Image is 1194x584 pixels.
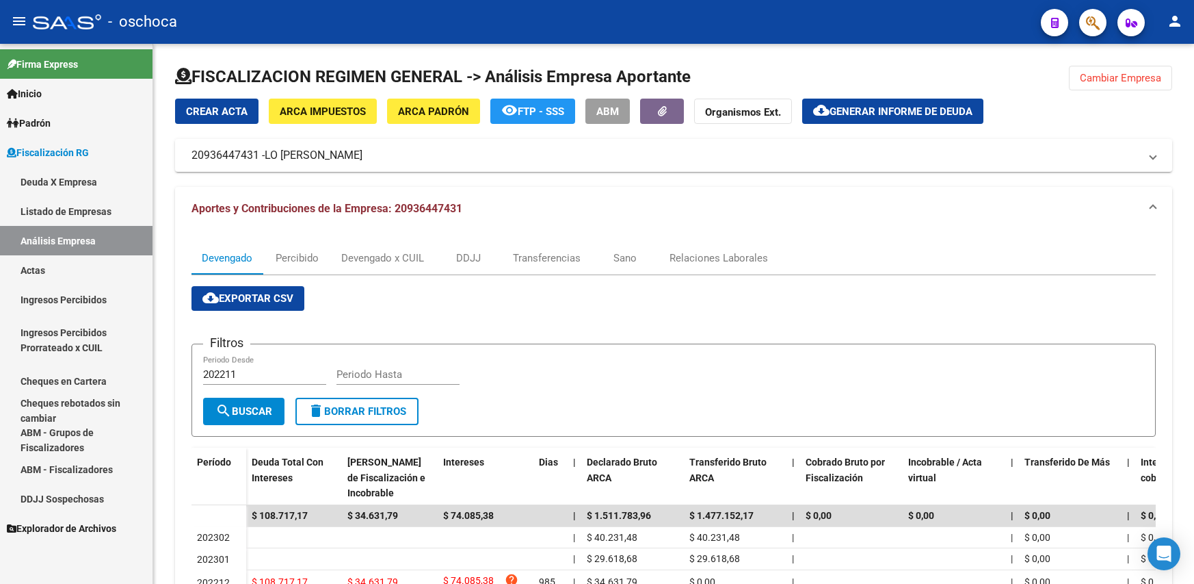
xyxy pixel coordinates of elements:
[186,105,248,118] span: Crear Acta
[11,13,27,29] mat-icon: menu
[197,457,231,468] span: Período
[568,448,581,508] datatable-header-cell: |
[175,99,258,124] button: Crear Acta
[276,251,319,266] div: Percibido
[908,510,934,521] span: $ 0,00
[175,139,1172,172] mat-expansion-panel-header: 20936447431 -LO [PERSON_NAME]
[252,510,308,521] span: $ 108.717,17
[513,251,581,266] div: Transferencias
[191,286,304,311] button: Exportar CSV
[1141,532,1167,543] span: $ 0,00
[1122,448,1135,508] datatable-header-cell: |
[175,66,691,88] h1: FISCALIZACION REGIMEN GENERAL -> Análisis Empresa Aportante
[438,448,533,508] datatable-header-cell: Intereses
[596,105,619,118] span: ABM
[587,553,637,564] span: $ 29.618,68
[684,448,786,508] datatable-header-cell: Transferido Bruto ARCA
[689,510,754,521] span: $ 1.477.152,17
[191,448,246,505] datatable-header-cell: Período
[806,457,885,483] span: Cobrado Bruto por Fiscalización
[398,105,469,118] span: ARCA Padrón
[792,553,794,564] span: |
[1127,510,1130,521] span: |
[443,457,484,468] span: Intereses
[1141,553,1167,564] span: $ 0,00
[202,292,293,305] span: Exportar CSV
[813,102,830,118] mat-icon: cloud_download
[202,290,219,306] mat-icon: cloud_download
[1024,553,1050,564] span: $ 0,00
[830,105,972,118] span: Generar informe de deuda
[347,510,398,521] span: $ 34.631,79
[573,510,576,521] span: |
[573,532,575,543] span: |
[490,99,575,124] button: FTP - SSS
[215,405,272,418] span: Buscar
[308,405,406,418] span: Borrar Filtros
[1019,448,1122,508] datatable-header-cell: Transferido De Más
[191,148,1139,163] mat-panel-title: 20936447431 -
[689,532,740,543] span: $ 40.231,48
[806,510,832,521] span: $ 0,00
[191,202,462,215] span: Aportes y Contribuciones de la Empresa: 20936447431
[197,554,230,565] span: 202301
[585,99,630,124] button: ABM
[202,251,252,266] div: Devengado
[573,457,576,468] span: |
[443,510,494,521] span: $ 74.085,38
[175,187,1172,231] mat-expansion-panel-header: Aportes y Contribuciones de la Empresa: 20936447431
[203,333,250,353] h3: Filtros
[295,398,419,425] button: Borrar Filtros
[1167,13,1183,29] mat-icon: person
[792,457,795,468] span: |
[518,105,564,118] span: FTP - SSS
[246,448,342,508] datatable-header-cell: Deuda Total Con Intereses
[539,457,558,468] span: Dias
[7,57,78,72] span: Firma Express
[1127,553,1129,564] span: |
[1024,457,1110,468] span: Transferido De Más
[347,457,425,499] span: [PERSON_NAME] de Fiscalización e Incobrable
[108,7,177,37] span: - oschoca
[203,398,284,425] button: Buscar
[1141,510,1167,521] span: $ 0,00
[1127,457,1130,468] span: |
[533,448,568,508] datatable-header-cell: Dias
[587,510,651,521] span: $ 1.511.783,96
[269,99,377,124] button: ARCA Impuestos
[308,403,324,419] mat-icon: delete
[1024,532,1050,543] span: $ 0,00
[1011,553,1013,564] span: |
[581,448,684,508] datatable-header-cell: Declarado Bruto ARCA
[265,148,362,163] span: LO [PERSON_NAME]
[342,448,438,508] datatable-header-cell: Deuda Bruta Neto de Fiscalización e Incobrable
[800,448,903,508] datatable-header-cell: Cobrado Bruto por Fiscalización
[1011,532,1013,543] span: |
[252,457,323,483] span: Deuda Total Con Intereses
[1005,448,1019,508] datatable-header-cell: |
[456,251,481,266] div: DDJJ
[1147,537,1180,570] div: Open Intercom Messenger
[1127,532,1129,543] span: |
[669,251,768,266] div: Relaciones Laborales
[908,457,982,483] span: Incobrable / Acta virtual
[280,105,366,118] span: ARCA Impuestos
[786,448,800,508] datatable-header-cell: |
[7,145,89,160] span: Fiscalización RG
[613,251,637,266] div: Sano
[341,251,424,266] div: Devengado x CUIL
[7,521,116,536] span: Explorador de Archivos
[587,457,657,483] span: Declarado Bruto ARCA
[1080,72,1161,84] span: Cambiar Empresa
[694,99,792,124] button: Organismos Ext.
[705,106,781,118] strong: Organismos Ext.
[802,99,983,124] button: Generar informe de deuda
[7,86,42,101] span: Inicio
[387,99,480,124] button: ARCA Padrón
[1011,510,1013,521] span: |
[7,116,51,131] span: Padrón
[197,532,230,543] span: 202302
[1011,457,1013,468] span: |
[689,457,767,483] span: Transferido Bruto ARCA
[573,553,575,564] span: |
